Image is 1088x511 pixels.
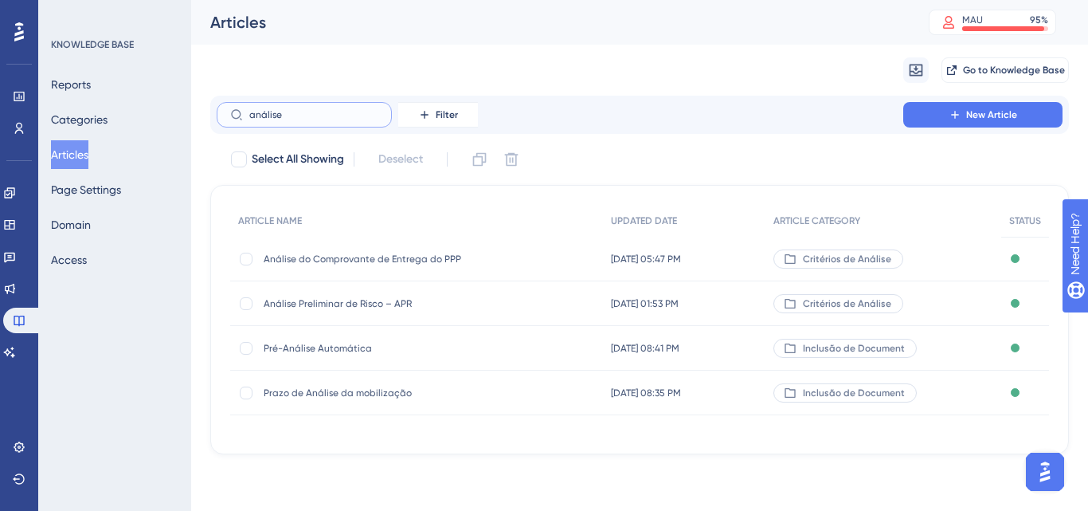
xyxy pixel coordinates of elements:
div: MAU [962,14,983,26]
iframe: UserGuiding AI Assistant Launcher [1021,448,1069,496]
span: Prazo de Análise da mobilização [264,387,519,399]
button: Go to Knowledge Base [941,57,1069,83]
button: Categories [51,105,108,134]
input: Search [249,109,378,120]
span: Inclusão de Document [803,387,905,399]
span: New Article [966,108,1017,121]
span: Deselect [378,150,423,169]
span: Need Help? [37,4,100,23]
span: UPDATED DATE [611,214,677,227]
span: Inclusão de Document [803,342,905,355]
button: Deselect [364,145,437,174]
button: Reports [51,70,91,99]
span: Select All Showing [252,150,344,169]
span: Análise Preliminar de Risco – APR [264,297,519,310]
span: [DATE] 05:47 PM [611,253,681,265]
button: Articles [51,140,88,169]
span: [DATE] 01:53 PM [611,297,679,310]
span: Critérios de Análise [803,297,891,310]
span: STATUS [1009,214,1041,227]
span: [DATE] 08:41 PM [611,342,679,355]
span: Go to Knowledge Base [963,64,1065,77]
button: Access [51,246,87,274]
span: Filter [436,108,458,121]
div: Articles [210,11,889,33]
span: ARTICLE CATEGORY [773,214,860,227]
div: 95 % [1030,14,1048,26]
span: [DATE] 08:35 PM [611,387,681,399]
span: Critérios de Análise [803,253,891,265]
button: New Article [903,102,1063,128]
span: Pré-Análise Automática [264,342,519,355]
button: Domain [51,210,91,239]
button: Page Settings [51,175,121,204]
div: KNOWLEDGE BASE [51,38,134,51]
span: Análise do Comprovante de Entrega do PPP [264,253,519,265]
button: Filter [398,102,478,128]
span: ARTICLE NAME [238,214,302,227]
